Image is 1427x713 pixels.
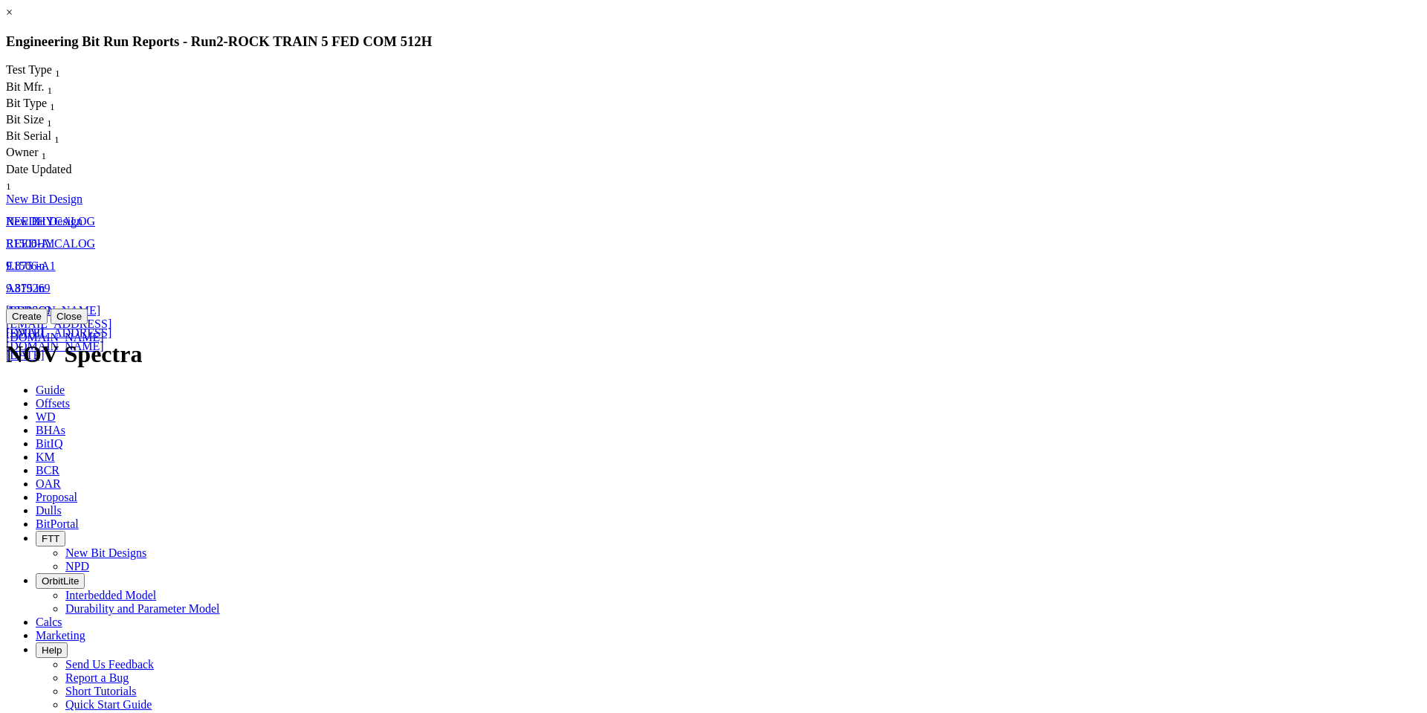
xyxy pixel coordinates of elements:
span: Dulls [36,504,62,517]
span: FTT [42,533,59,544]
h3: Engineering Bit Run Reports - Run - [6,33,1421,50]
span: Date Updated [6,163,71,175]
span: Bit Mfr. [6,80,45,93]
h1: NOV Spectra [6,341,1421,368]
span: 2 [216,33,223,49]
a: Durability and Parameter Model [65,602,220,615]
sub: 1 [42,151,47,162]
div: Sort None [6,63,88,80]
sub: 1 [50,101,55,112]
span: Sort None [54,129,59,142]
sub: 1 [54,134,59,145]
span: BitIQ [36,437,62,450]
a: × [6,6,13,19]
sub: 1 [48,85,53,96]
span: Guide [36,384,65,396]
span: KM [36,451,55,463]
a: New Bit Design [6,215,82,228]
span: BCR [36,464,59,477]
span: Sort None [55,63,60,76]
span: ROCK TRAIN 5 FED COM 512H [228,33,433,49]
div: Bit Size Sort None [6,113,80,129]
span: Sort None [50,97,55,109]
a: NPD [65,560,89,572]
div: Sort None [6,113,80,129]
span: Bit Serial [6,129,51,142]
a: 9.875 in [6,282,45,294]
div: Test Type Sort None [6,63,88,80]
a: Short Tutorials [65,685,137,697]
div: Date Updated Sort None [6,163,80,193]
div: Bit Serial Sort None [6,129,88,146]
a: New Bit Designs [65,546,146,559]
sub: 1 [47,117,52,129]
span: in [36,282,45,294]
div: Owner Sort None [6,146,80,162]
span: BHAs [36,424,65,436]
span: 9.875 [6,282,33,294]
span: Help [42,645,62,656]
button: Create [6,309,48,324]
span: Sort None [47,113,52,126]
div: Sort None [6,129,88,146]
a: [EMAIL_ADDRESS][DOMAIN_NAME] [6,326,111,352]
div: Bit Type Sort None [6,97,80,113]
span: Sort None [48,80,53,93]
span: OAR [36,477,61,490]
div: Sort None [6,163,80,193]
a: [PERSON_NAME][EMAIL_ADDRESS][DOMAIN_NAME] [6,304,111,343]
div: Sort None [6,146,80,162]
span: WD [36,410,56,423]
a: Interbedded Model [65,589,156,601]
span: Offsets [36,397,70,410]
sub: 1 [6,181,11,192]
span: BitPortal [36,517,79,530]
div: Sort None [6,80,80,97]
sub: 1 [55,68,60,80]
span: Owner [6,146,39,158]
div: Sort None [6,97,80,113]
a: Send Us Feedback [65,658,154,671]
span: Proposal [36,491,77,503]
span: Bit Size [6,113,44,126]
span: Calcs [36,616,62,628]
div: Bit Mfr. Sort None [6,80,80,97]
span: Marketing [36,629,85,642]
span: Test Type [6,63,52,76]
span: OrbitLite [42,575,79,587]
span: Bit Type [6,97,47,109]
a: Quick Start Guide [65,698,152,711]
a: REEDHYCALOG [6,237,95,250]
button: Close [51,309,88,324]
a: E1506-A1 [6,259,56,272]
span: Sort None [42,146,47,158]
a: New Bit Design [6,193,82,205]
a: Report a Bug [65,671,129,684]
span: Sort None [6,176,11,189]
a: A319269 [6,304,51,317]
